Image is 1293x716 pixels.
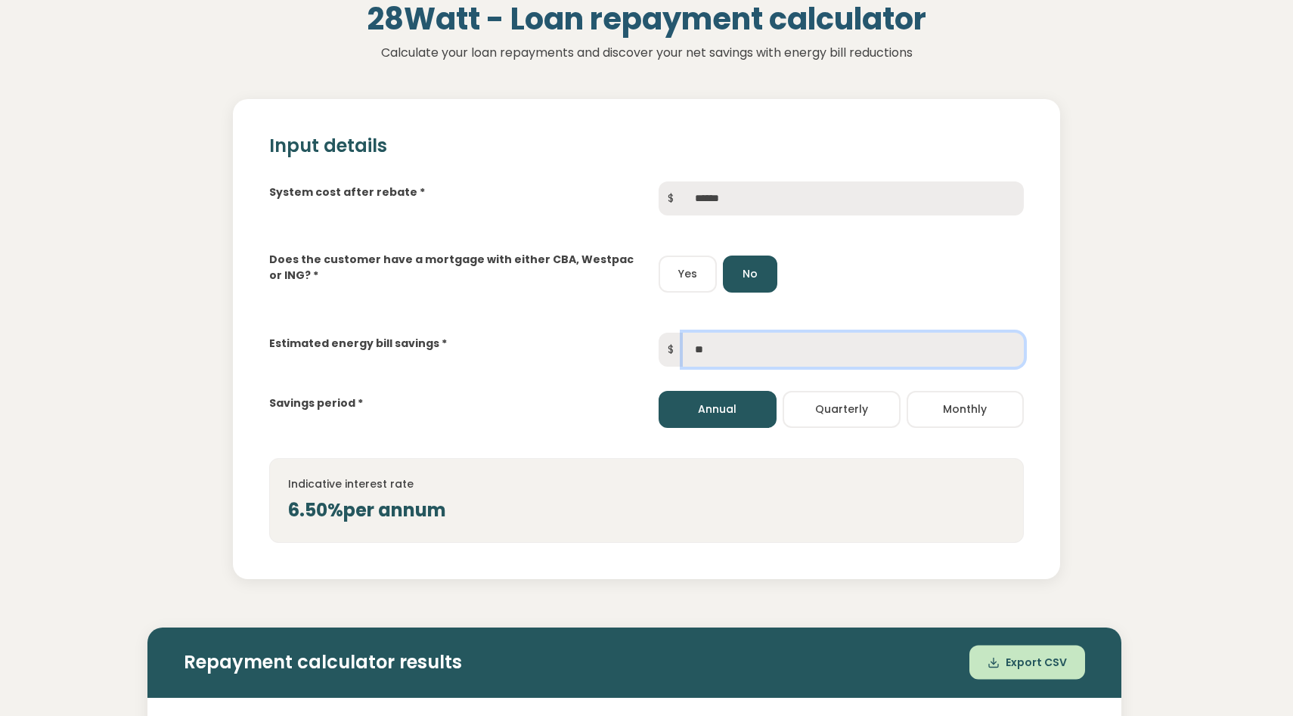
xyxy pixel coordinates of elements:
[659,391,777,428] button: Annual
[269,184,425,200] label: System cost after rebate *
[269,395,363,411] label: Savings period *
[269,252,634,284] label: Does the customer have a mortgage with either CBA, Westpac or ING? *
[907,391,1025,428] button: Monthly
[723,256,777,293] button: No
[269,336,447,352] label: Estimated energy bill savings *
[659,256,717,293] button: Yes
[288,497,1006,524] div: 6.50% per annum
[147,1,1146,37] h1: 28Watt - Loan repayment calculator
[147,43,1146,63] p: Calculate your loan repayments and discover your net savings with energy bill reductions
[269,135,1025,157] h2: Input details
[184,652,1085,674] h2: Repayment calculator results
[659,181,683,215] span: $
[969,646,1085,680] button: Export CSV
[783,391,901,428] button: Quarterly
[659,333,683,367] span: $
[288,477,1006,491] h4: Indicative interest rate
